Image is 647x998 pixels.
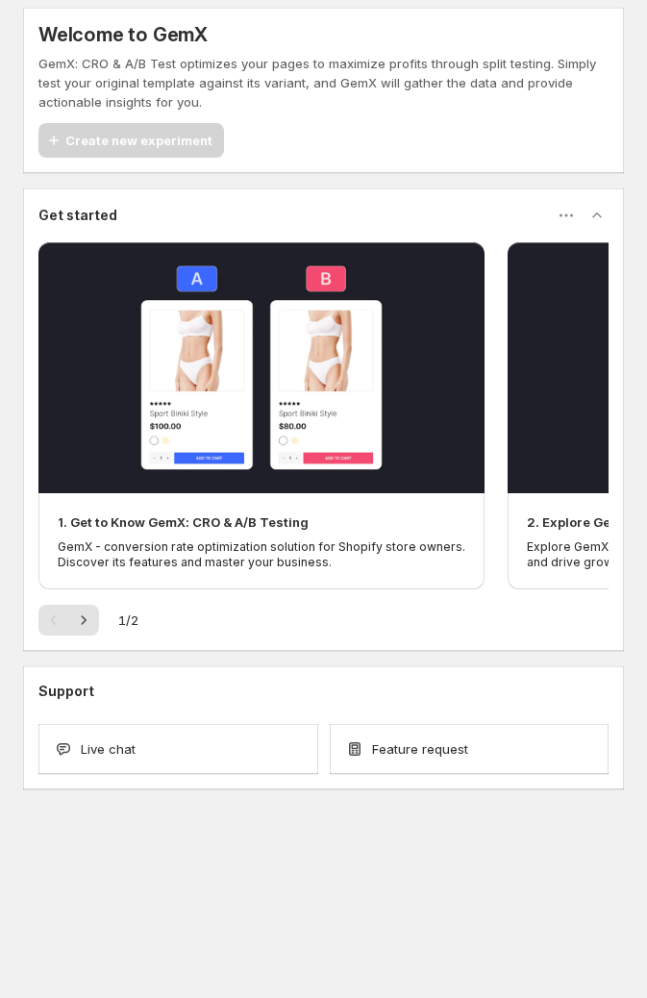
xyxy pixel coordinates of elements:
span: Feature request [372,739,468,759]
h3: Get started [38,206,117,225]
span: 1 / 2 [118,611,138,630]
span: Live chat [81,739,136,759]
h3: Support [38,682,94,701]
h2: 1. Get to Know GemX: CRO & A/B Testing [58,512,309,532]
p: GemX - conversion rate optimization solution for Shopify store owners. Discover its features and ... [58,539,465,570]
p: GemX: CRO & A/B Test optimizes your pages to maximize profits through split testing. Simply test ... [38,54,609,112]
h5: Welcome to GemX [38,23,609,46]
